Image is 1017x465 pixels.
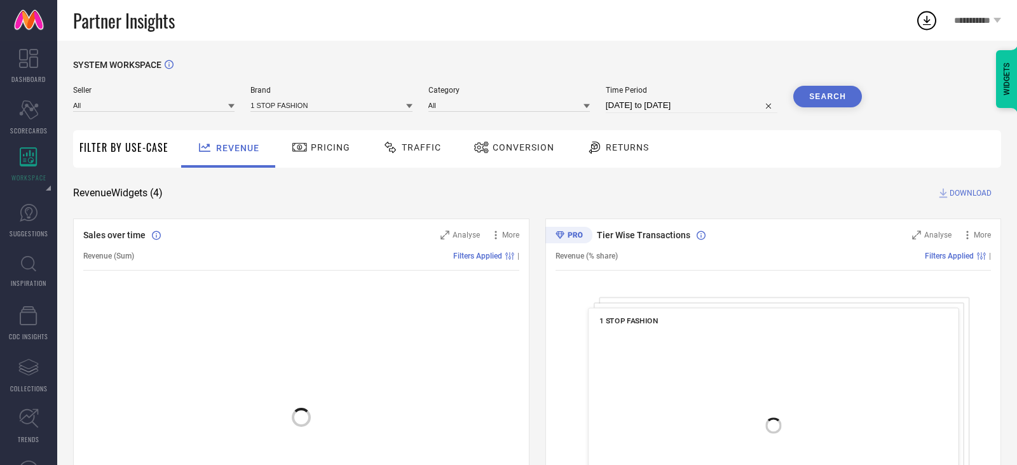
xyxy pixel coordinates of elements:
span: Seller [73,86,235,95]
input: Select time period [606,98,777,113]
div: Open download list [915,9,938,32]
span: Brand [250,86,412,95]
span: Sales over time [83,230,146,240]
span: | [989,252,991,260]
span: | [517,252,519,260]
span: INSPIRATION [11,278,46,288]
span: Filters Applied [925,252,974,260]
span: Filters Applied [453,252,502,260]
span: More [974,231,991,239]
span: CDC INSIGHTS [9,332,48,341]
span: Returns [606,142,649,152]
span: Revenue [216,143,259,153]
span: Analyse [453,231,480,239]
span: SUGGESTIONS [10,229,48,238]
span: COLLECTIONS [10,384,48,393]
span: SYSTEM WORKSPACE [73,60,161,70]
span: DASHBOARD [11,74,46,84]
span: Revenue Widgets ( 4 ) [73,187,163,199]
span: Conversion [493,142,554,152]
button: Search [793,86,862,107]
span: WORKSPACE [11,173,46,182]
span: Revenue (Sum) [83,252,134,260]
span: Analyse [924,231,952,239]
svg: Zoom [912,231,921,239]
span: Category [428,86,590,95]
span: Pricing [311,142,350,152]
span: DOWNLOAD [950,187,992,199]
span: Time Period [606,86,777,95]
span: SCORECARDS [10,126,48,135]
span: 1 STOP FASHION [599,316,658,325]
span: TRENDS [18,435,39,444]
div: Premium [545,227,592,246]
span: Partner Insights [73,8,175,34]
span: Filter By Use-Case [79,140,168,155]
span: Revenue (% share) [556,252,618,260]
span: More [502,231,519,239]
svg: Zoom [440,231,449,239]
span: Tier Wise Transactions [597,230,690,240]
span: Traffic [402,142,441,152]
